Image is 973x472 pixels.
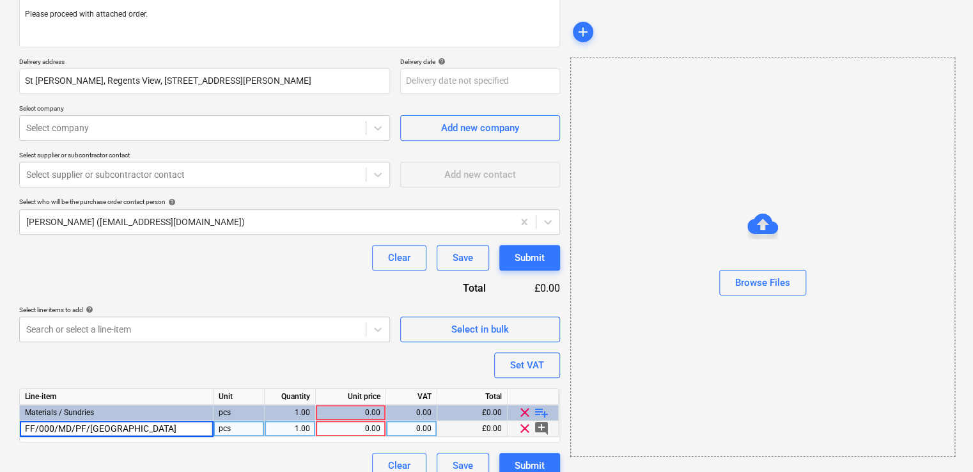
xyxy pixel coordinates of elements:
[517,421,533,436] span: clear
[20,389,214,405] div: Line-item
[19,58,390,68] p: Delivery address
[388,249,410,266] div: Clear
[570,58,955,457] div: Browse Files
[83,306,93,313] span: help
[19,306,390,314] div: Select line-items to add
[265,389,316,405] div: Quantity
[494,352,560,378] button: Set VAT
[451,321,509,338] div: Select in bulk
[437,245,489,271] button: Save
[437,421,508,437] div: £0.00
[19,68,390,94] input: Delivery address
[19,104,390,115] p: Select company
[437,389,508,405] div: Total
[19,198,560,206] div: Select who will be the purchase order contact person
[391,421,432,437] div: 0.00
[400,68,560,94] input: Delivery date not specified
[400,58,560,66] div: Delivery date
[719,270,806,295] button: Browse Files
[214,421,265,437] div: pcs
[316,389,386,405] div: Unit price
[400,317,560,342] button: Select in bulk
[437,405,508,421] div: £0.00
[214,405,265,421] div: pcs
[441,120,519,136] div: Add new company
[394,281,506,295] div: Total
[391,405,432,421] div: 0.00
[510,357,544,374] div: Set VAT
[270,421,310,437] div: 1.00
[321,405,380,421] div: 0.00
[517,405,533,420] span: clear
[372,245,426,271] button: Clear
[19,151,390,162] p: Select supplier or subcontractor contact
[321,421,380,437] div: 0.00
[506,281,560,295] div: £0.00
[435,58,446,65] span: help
[386,389,437,405] div: VAT
[453,249,473,266] div: Save
[575,24,591,40] span: add
[735,274,790,291] div: Browse Files
[515,249,545,266] div: Submit
[534,421,549,436] span: add_comment
[214,389,265,405] div: Unit
[400,115,560,141] button: Add new company
[25,408,94,417] span: Materials / Sundries
[166,198,176,206] span: help
[270,405,310,421] div: 1.00
[534,405,549,420] span: playlist_add
[499,245,560,271] button: Submit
